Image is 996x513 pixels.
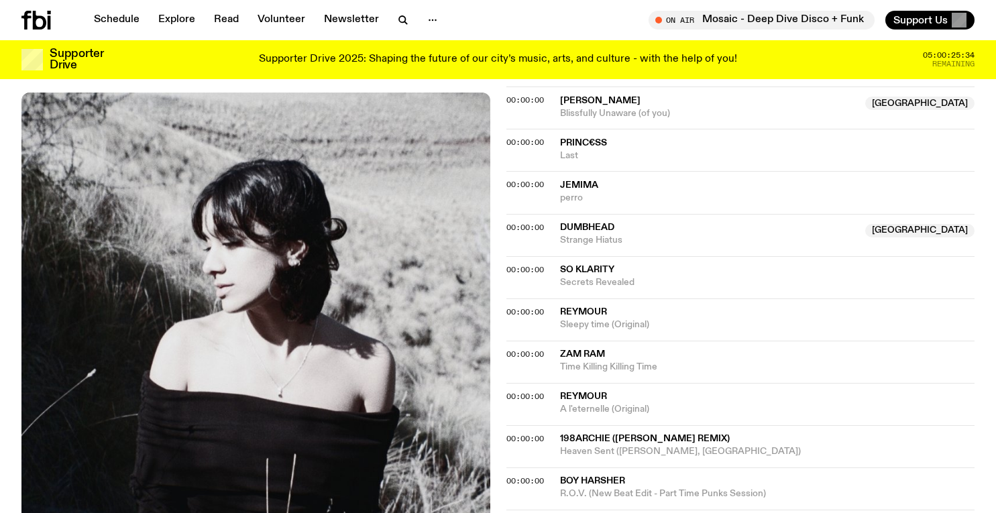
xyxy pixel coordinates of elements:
a: Newsletter [316,11,387,30]
span: Time Killing Killing Time [560,361,975,374]
span: [GEOGRAPHIC_DATA] [865,224,975,237]
a: Explore [150,11,203,30]
span: 00:00:00 [506,137,544,148]
span: 00:00:00 [506,264,544,275]
button: Support Us [885,11,975,30]
span: A l'eternelle (Original) [560,403,975,416]
span: Reymour [560,392,607,401]
a: Read [206,11,247,30]
span: 00:00:00 [506,433,544,444]
h3: Supporter Drive [50,48,103,71]
button: 00:00:00 [506,139,544,146]
span: 00:00:00 [506,95,544,105]
button: 00:00:00 [506,97,544,104]
p: Supporter Drive 2025: Shaping the future of our city’s music, arts, and culture - with the help o... [259,54,737,66]
button: 00:00:00 [506,266,544,274]
span: 00:00:00 [506,391,544,402]
span: So Klarity [560,265,614,274]
span: Reymour [560,307,607,317]
button: 00:00:00 [506,224,544,231]
span: Support Us [893,14,948,26]
span: Heaven Sent ([PERSON_NAME], [GEOGRAPHIC_DATA]) [560,445,975,458]
span: Princ€ss [560,138,607,148]
button: On AirMosaic - Deep Dive Disco + Funk [649,11,875,30]
span: Last [560,150,975,162]
button: 00:00:00 [506,308,544,316]
button: 00:00:00 [506,435,544,443]
span: 00:00:00 [506,475,544,486]
span: Sleepy time (Original) [560,319,975,331]
span: 00:00:00 [506,306,544,317]
span: perro [560,192,975,205]
span: Dumbhead [560,223,614,232]
span: Boy Harsher [560,476,625,486]
span: 198Archie ([PERSON_NAME] Remix) [560,434,730,443]
span: Secrets Revealed [560,276,975,289]
span: 00:00:00 [506,179,544,190]
span: [PERSON_NAME] [560,96,641,105]
span: 00:00:00 [506,222,544,233]
span: 05:00:25:34 [923,52,975,59]
span: Strange Hiatus [560,234,858,247]
span: 00:00:00 [506,349,544,359]
span: Blissfully Unaware (of you) [560,107,858,120]
span: Jemima [560,180,598,190]
span: R.O.V. (New Beat Edit - Part Time Punks Session) [560,488,975,500]
span: [GEOGRAPHIC_DATA] [865,97,975,110]
button: 00:00:00 [506,181,544,188]
a: Schedule [86,11,148,30]
span: Remaining [932,60,975,68]
span: Zam Ram [560,349,605,359]
button: 00:00:00 [506,351,544,358]
a: Volunteer [250,11,313,30]
button: 00:00:00 [506,393,544,400]
button: 00:00:00 [506,477,544,485]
